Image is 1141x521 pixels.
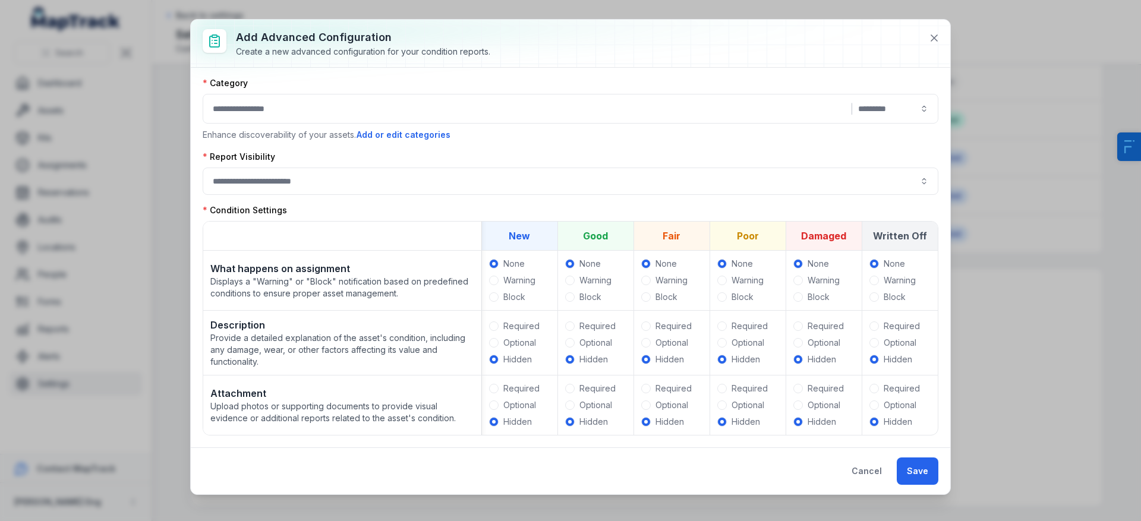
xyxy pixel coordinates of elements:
[884,353,912,365] label: Hidden
[732,274,764,286] label: Warning
[503,258,525,270] label: None
[655,274,688,286] label: Warning
[210,318,474,332] strong: Description
[884,274,916,286] label: Warning
[655,416,684,428] label: Hidden
[808,274,840,286] label: Warning
[503,337,536,349] label: Optional
[579,416,608,428] label: Hidden
[841,457,892,485] button: Cancel
[862,222,938,251] th: Written Off
[884,291,906,303] label: Block
[884,258,905,270] label: None
[808,383,844,394] label: Required
[897,457,938,485] button: Save
[710,222,786,251] th: Poor
[808,337,840,349] label: Optional
[557,222,633,251] th: Good
[503,383,540,394] label: Required
[655,399,688,411] label: Optional
[579,274,612,286] label: Warning
[203,128,938,141] p: Enhance discoverability of your assets.
[808,320,844,332] label: Required
[884,399,916,411] label: Optional
[655,320,692,332] label: Required
[203,77,248,89] label: Category
[808,416,836,428] label: Hidden
[503,320,540,332] label: Required
[210,276,474,299] span: Displays a "Warning" or "Block" notification based on predefined conditions to ensure proper asse...
[210,386,474,400] strong: Attachment
[808,258,829,270] label: None
[786,222,862,251] th: Damaged
[203,151,275,163] label: Report Visibility
[732,399,764,411] label: Optional
[579,337,612,349] label: Optional
[579,320,616,332] label: Required
[732,416,760,428] label: Hidden
[732,320,768,332] label: Required
[884,320,920,332] label: Required
[579,258,601,270] label: None
[655,258,677,270] label: None
[210,261,474,276] strong: What happens on assignment
[633,222,710,251] th: Fair
[203,94,938,124] button: |
[732,291,754,303] label: Block
[579,399,612,411] label: Optional
[503,399,536,411] label: Optional
[732,353,760,365] label: Hidden
[732,383,768,394] label: Required
[655,337,688,349] label: Optional
[655,383,692,394] label: Required
[808,291,830,303] label: Block
[808,353,836,365] label: Hidden
[503,274,535,286] label: Warning
[236,46,490,58] div: Create a new advanced configuration for your condition reports.
[236,29,490,46] h3: Add Advanced Configuration
[210,332,474,368] span: Provide a detailed explanation of the asset's condition, including any damage, wear, or other fac...
[503,353,532,365] label: Hidden
[732,258,753,270] label: None
[503,291,525,303] label: Block
[884,416,912,428] label: Hidden
[808,399,840,411] label: Optional
[356,128,451,141] button: Add or edit categories
[203,204,287,216] label: Condition Settings
[655,291,677,303] label: Block
[579,353,608,365] label: Hidden
[481,222,557,251] th: New
[884,337,916,349] label: Optional
[579,291,601,303] label: Block
[210,400,474,424] span: Upload photos or supporting documents to provide visual evidence or additional reports related to...
[732,337,764,349] label: Optional
[884,383,920,394] label: Required
[579,383,616,394] label: Required
[655,353,684,365] label: Hidden
[503,416,532,428] label: Hidden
